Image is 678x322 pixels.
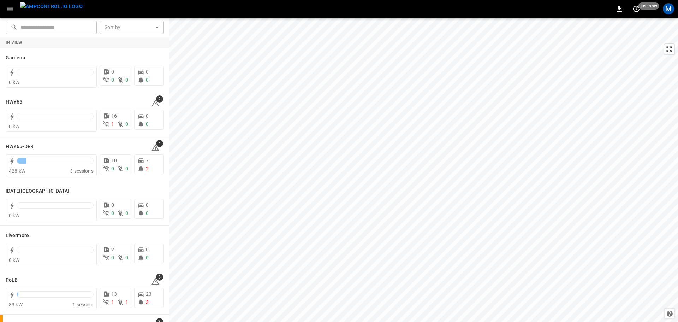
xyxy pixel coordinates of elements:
span: 0 [125,121,128,127]
span: just now [638,2,659,10]
span: 0 [146,113,149,119]
span: 0 [111,255,114,260]
span: 4 [156,140,163,147]
span: 1 session [72,302,93,308]
span: 0 kW [9,124,20,129]
strong: In View [6,40,23,45]
span: 3 sessions [70,168,94,174]
h6: Livermore [6,232,29,240]
span: 2 [111,247,114,252]
span: 0 [125,255,128,260]
span: 0 [146,69,149,75]
span: 0 kW [9,213,20,218]
span: 3 [146,299,149,305]
span: 0 [146,77,149,83]
img: ampcontrol.io logo [20,2,83,11]
span: 2 [146,166,149,171]
h6: Karma Center [6,187,69,195]
span: 2 [156,95,163,103]
div: profile-icon [663,3,674,14]
span: 1 [111,299,114,305]
span: 0 [146,255,149,260]
span: 0 [111,166,114,171]
span: 0 [111,69,114,75]
span: 0 kW [9,257,20,263]
span: 13 [111,291,117,297]
span: 0 [146,121,149,127]
canvas: Map [169,18,678,322]
span: 3 [156,274,163,281]
button: set refresh interval [631,3,642,14]
span: 0 [125,77,128,83]
span: 0 [125,210,128,216]
span: 0 [146,210,149,216]
span: 0 [146,247,149,252]
span: 10 [111,158,117,163]
span: 428 kW [9,168,25,174]
span: 16 [111,113,117,119]
span: 83 kW [9,302,23,308]
span: 0 [111,202,114,208]
h6: HWY65 [6,98,23,106]
h6: Gardena [6,54,25,62]
h6: PoLB [6,276,18,284]
span: 23 [146,291,151,297]
span: 1 [111,121,114,127]
span: 0 [111,210,114,216]
span: 7 [146,158,149,163]
span: 0 [111,77,114,83]
span: 0 kW [9,80,20,85]
span: 0 [125,166,128,171]
h6: HWY65-DER [6,143,34,151]
span: 0 [146,202,149,208]
span: 1 [125,299,128,305]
